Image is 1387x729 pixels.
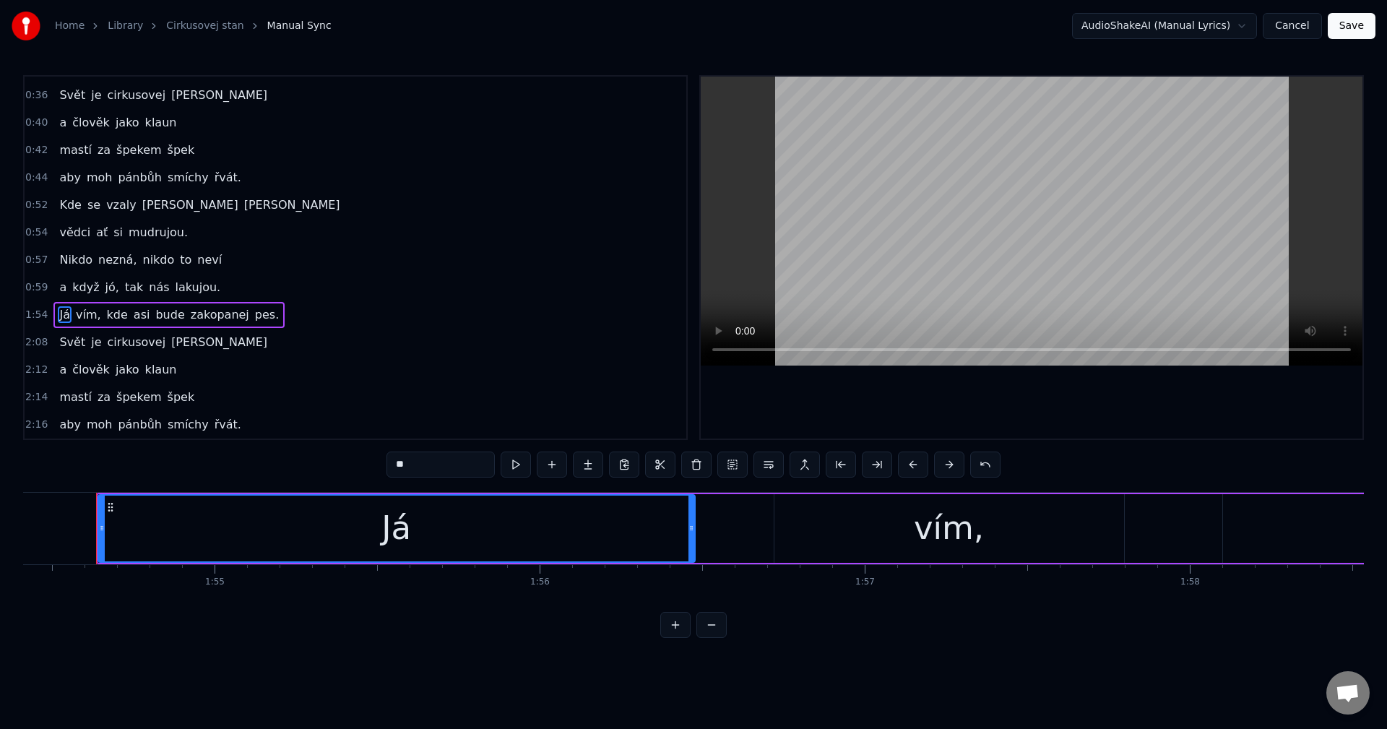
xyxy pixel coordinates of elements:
[1328,13,1375,39] button: Save
[1326,671,1370,715] div: Otevřený chat
[25,116,48,130] span: 0:40
[96,142,112,158] span: za
[25,198,48,212] span: 0:52
[58,114,68,131] span: a
[132,306,152,323] span: asi
[25,390,48,405] span: 2:14
[108,19,143,33] a: Library
[58,279,68,296] span: a
[116,169,163,186] span: pánbůh
[97,251,138,268] span: nezná,
[58,169,82,186] span: aby
[25,253,48,267] span: 0:57
[166,169,210,186] span: smíchy
[243,197,342,213] span: [PERSON_NAME]
[25,225,48,240] span: 0:54
[1180,577,1200,588] div: 1:58
[166,19,243,33] a: Cirkusovej stan
[58,224,92,241] span: vědci
[142,251,176,268] span: nikdo
[154,306,186,323] span: bude
[90,87,103,103] span: je
[114,114,141,131] span: jako
[174,279,222,296] span: lakujou.
[115,142,163,158] span: špekem
[914,504,984,553] div: vím,
[213,416,243,433] span: řvát.
[114,361,141,378] span: jako
[95,224,109,241] span: ať
[86,197,102,213] span: se
[166,142,196,158] span: špek
[58,142,92,158] span: mastí
[170,87,269,103] span: [PERSON_NAME]
[12,12,40,40] img: youka
[55,19,332,33] nav: breadcrumb
[105,306,129,323] span: kde
[74,306,103,323] span: vím,
[170,334,269,350] span: [PERSON_NAME]
[71,114,111,131] span: člověk
[58,416,82,433] span: aby
[85,169,114,186] span: moh
[1263,13,1321,39] button: Cancel
[58,334,87,350] span: Svět
[58,361,68,378] span: a
[178,251,193,268] span: to
[55,19,85,33] a: Home
[855,577,875,588] div: 1:57
[267,19,332,33] span: Manual Sync
[205,577,225,588] div: 1:55
[116,416,163,433] span: pánbůh
[71,361,111,378] span: člověk
[124,279,144,296] span: tak
[25,335,48,350] span: 2:08
[530,577,550,588] div: 1:56
[25,143,48,158] span: 0:42
[147,279,170,296] span: nás
[115,389,163,405] span: špekem
[141,197,240,213] span: [PERSON_NAME]
[96,389,112,405] span: za
[58,251,94,268] span: Nikdo
[25,418,48,432] span: 2:16
[144,114,178,131] span: klaun
[58,87,87,103] span: Svět
[58,197,83,213] span: Kde
[90,334,103,350] span: je
[104,279,121,296] span: jó,
[213,169,243,186] span: řvát.
[105,197,138,213] span: vzaly
[106,87,168,103] span: cirkusovej
[58,306,72,323] span: Já
[144,361,178,378] span: klaun
[71,279,100,296] span: když
[381,504,411,553] div: Já
[166,416,210,433] span: smíchy
[166,389,196,405] span: špek
[189,306,251,323] span: zakopanej
[25,88,48,103] span: 0:36
[127,224,189,241] span: mudrujou.
[254,306,280,323] span: pes.
[112,224,124,241] span: si
[25,171,48,185] span: 0:44
[85,416,114,433] span: moh
[25,280,48,295] span: 0:59
[106,334,168,350] span: cirkusovej
[25,308,48,322] span: 1:54
[58,389,92,405] span: mastí
[196,251,223,268] span: neví
[25,363,48,377] span: 2:12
